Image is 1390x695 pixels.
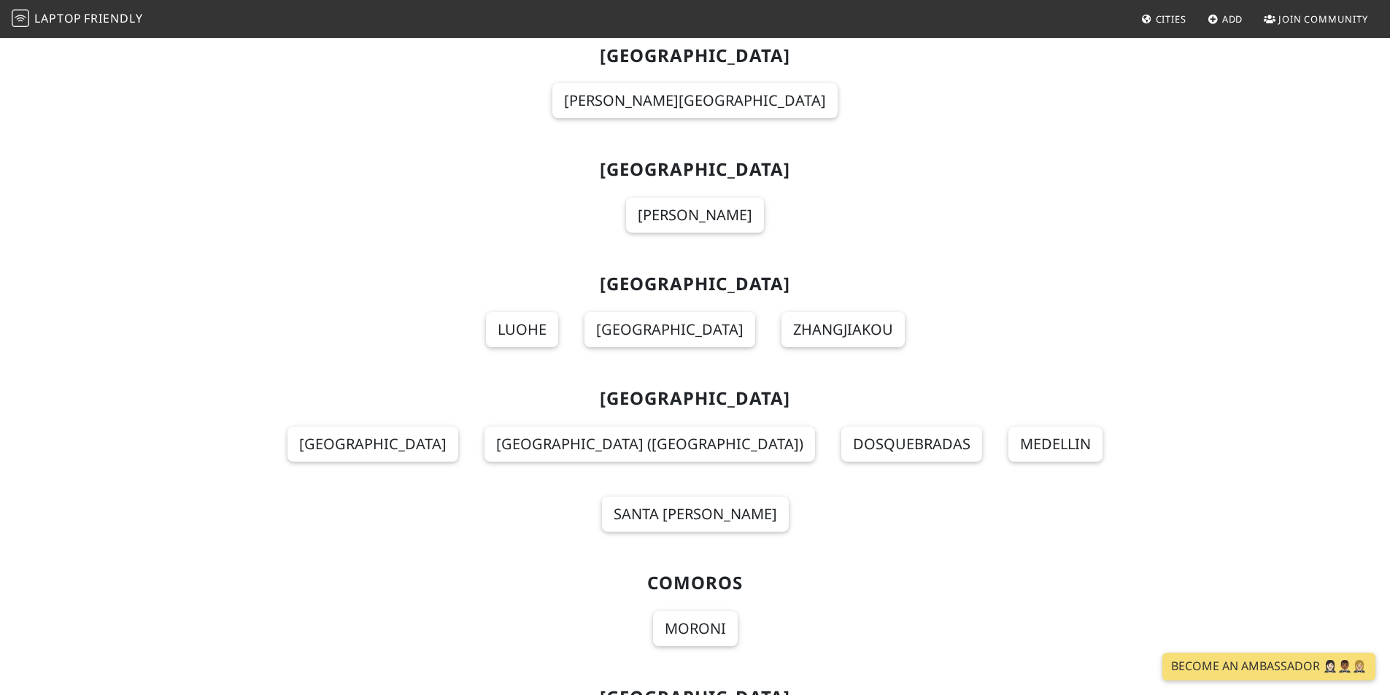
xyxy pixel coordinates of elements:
[34,10,82,26] span: Laptop
[1202,6,1249,32] a: Add
[1156,12,1186,26] span: Cities
[1135,6,1192,32] a: Cities
[223,273,1168,295] h2: [GEOGRAPHIC_DATA]
[484,427,815,462] a: [GEOGRAPHIC_DATA] ([GEOGRAPHIC_DATA])
[653,611,738,646] a: Moroni
[781,312,905,347] a: Zhangjiakou
[841,427,982,462] a: Dosquebradas
[287,427,458,462] a: [GEOGRAPHIC_DATA]
[486,312,558,347] a: Luohe
[223,388,1168,409] h2: [GEOGRAPHIC_DATA]
[1162,653,1375,680] a: Become an Ambassador 🤵🏻‍♀️🤵🏾‍♂️🤵🏼‍♀️
[1278,12,1368,26] span: Join Community
[223,159,1168,180] h2: [GEOGRAPHIC_DATA]
[12,9,29,27] img: LaptopFriendly
[84,10,142,26] span: Friendly
[1222,12,1243,26] span: Add
[552,83,838,118] a: [PERSON_NAME][GEOGRAPHIC_DATA]
[223,45,1168,66] h2: [GEOGRAPHIC_DATA]
[602,497,789,532] a: Santa [PERSON_NAME]
[12,7,143,32] a: LaptopFriendly LaptopFriendly
[626,198,764,233] a: [PERSON_NAME]
[1008,427,1103,462] a: Medellin
[584,312,755,347] a: [GEOGRAPHIC_DATA]
[1258,6,1374,32] a: Join Community
[223,572,1168,594] h2: Comoros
